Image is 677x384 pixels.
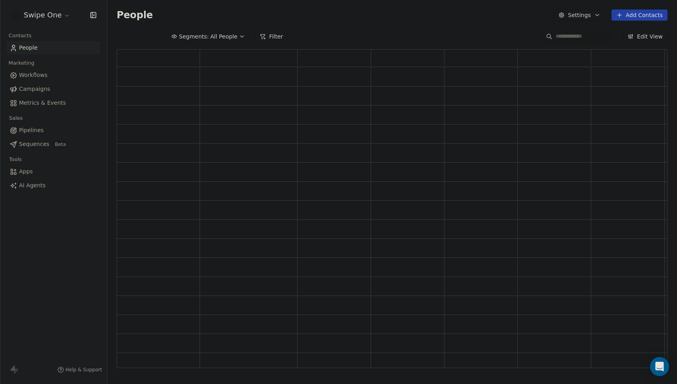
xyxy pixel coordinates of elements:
[6,69,100,82] a: Workflows
[554,10,605,21] button: Settings
[6,179,100,192] a: AI Agents
[19,99,66,107] span: Metrics & Events
[6,112,26,124] span: Sales
[623,31,667,42] button: Edit View
[6,96,100,109] a: Metrics & Events
[6,138,100,151] a: SequencesBeta
[10,8,72,22] button: Swipe One
[179,33,209,41] span: Segments:
[52,140,68,148] span: Beta
[6,124,100,137] a: Pipelines
[19,85,50,93] span: Campaigns
[6,41,100,54] a: People
[58,367,102,373] a: Help & Support
[65,367,102,373] span: Help & Support
[19,126,44,134] span: Pipelines
[24,10,62,20] span: Swipe One
[6,154,25,165] span: Tools
[6,83,100,96] a: Campaigns
[255,31,288,42] button: Filter
[650,357,669,376] div: Open Intercom Messenger
[19,140,49,148] span: Sequences
[210,33,237,41] span: All People
[117,9,153,21] span: People
[19,44,38,52] span: People
[5,30,35,42] span: Contacts
[5,57,38,69] span: Marketing
[19,167,33,176] span: Apps
[6,165,100,178] a: Apps
[19,181,46,190] span: AI Agents
[612,10,667,21] button: Add Contacts
[19,71,48,79] span: Workflows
